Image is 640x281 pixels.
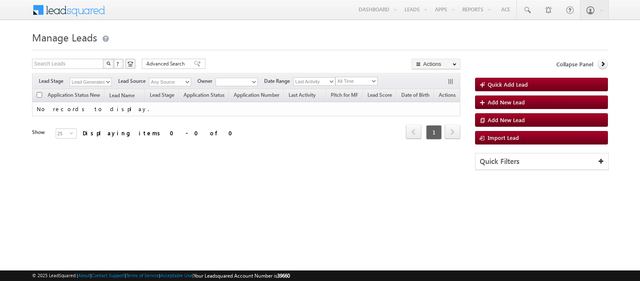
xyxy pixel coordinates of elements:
span: ? [116,60,120,67]
span: next [445,125,460,139]
span: Application Status New [48,92,100,98]
a: Acceptable Use [160,273,192,278]
span: Lead Stage [150,92,174,98]
span: 25 [56,129,70,138]
span: Actions [435,90,460,101]
span: © 2025 LeadSquared | | | | | [32,272,290,280]
span: Quick Add Lead [488,81,528,88]
a: Application Number [230,90,284,101]
span: Collapse Panel [556,60,593,68]
div: Quick Filters [475,153,608,170]
a: prev [406,125,421,139]
span: Application Status [184,92,224,98]
a: Last Activity [284,90,320,101]
a: Lead Stage [146,90,178,101]
button: ? [113,59,124,69]
span: Import Lead [488,134,519,141]
a: Application Status New [43,90,104,101]
span: Lead Score [367,92,392,98]
span: select [70,131,76,135]
a: Application Status [179,90,229,101]
span: Date Range [264,77,293,85]
input: Check all records [37,92,42,98]
span: Date of Birth [401,92,429,98]
a: Pitch for MF [327,90,362,101]
span: Add New Lead [488,98,525,106]
td: No records to display. [32,102,460,116]
span: Lead Stage [39,77,70,85]
a: Terms of Service [126,273,159,278]
a: next [445,125,460,139]
span: Owner [197,77,216,85]
span: Pitch for MF [331,92,358,98]
a: Lead Name [105,91,139,102]
a: About [78,273,90,278]
a: Contact Support [92,273,125,278]
span: 39660 [277,273,290,279]
a: Date of Birth [397,90,434,101]
span: 1 [426,125,442,139]
div: Displaying items 0 - 0 of 0 [83,128,238,138]
img: Search [106,61,111,65]
span: Lead Source [118,77,149,85]
span: Manage Leads [32,30,97,44]
span: Your Leadsquared Account Number is [194,273,290,279]
button: Actions [412,59,460,69]
span: prev [406,125,421,139]
a: Lead Score [363,90,396,101]
div: Show [32,128,49,136]
span: Advanced Search [146,60,187,68]
span: Application Number [234,92,279,98]
span: Add New Lead [488,116,525,123]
